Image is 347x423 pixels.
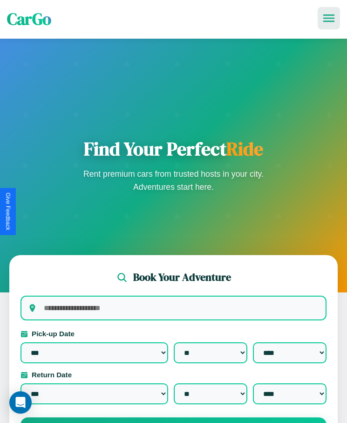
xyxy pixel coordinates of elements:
span: CarGo [7,8,51,30]
label: Return Date [20,371,327,379]
h2: Book Your Adventure [133,270,231,284]
label: Pick-up Date [20,330,327,338]
div: Open Intercom Messenger [9,391,32,414]
div: Give Feedback [5,193,11,230]
h1: Find Your Perfect [81,138,267,160]
span: Ride [226,136,263,161]
p: Rent premium cars from trusted hosts in your city. Adventures start here. [81,167,267,194]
